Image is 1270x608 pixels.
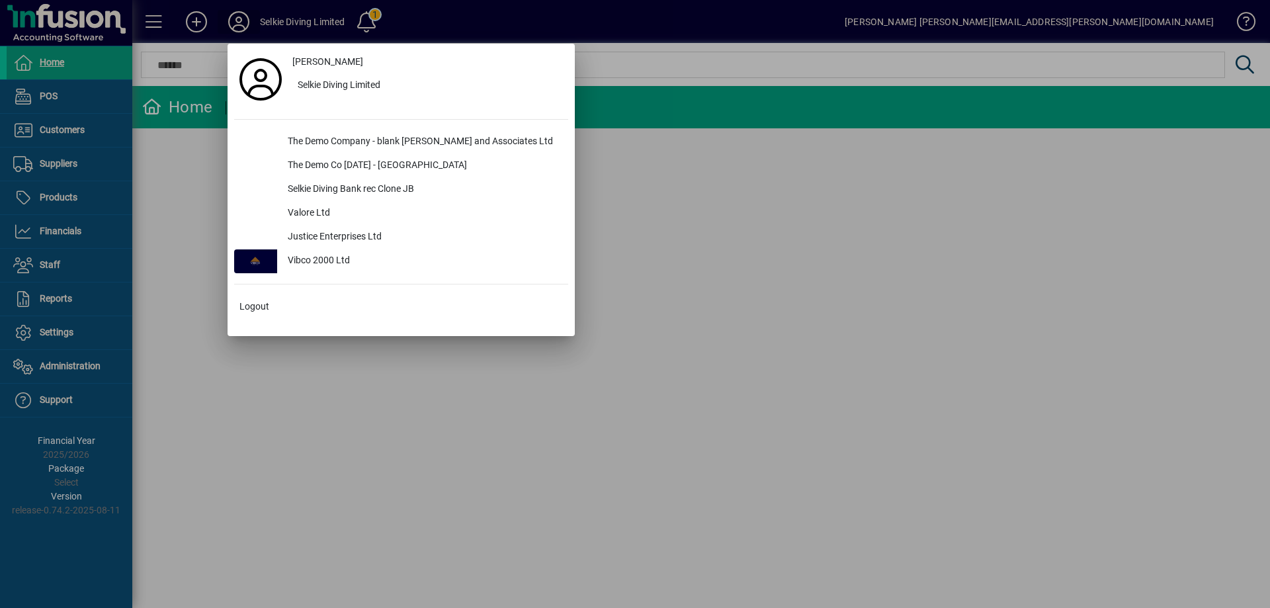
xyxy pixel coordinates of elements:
div: Selkie Diving Bank rec Clone JB [277,178,568,202]
button: The Demo Co [DATE] - [GEOGRAPHIC_DATA] [234,154,568,178]
button: Justice Enterprises Ltd [234,226,568,249]
button: Selkie Diving Bank rec Clone JB [234,178,568,202]
div: The Demo Co [DATE] - [GEOGRAPHIC_DATA] [277,154,568,178]
span: Logout [239,300,269,314]
button: The Demo Company - blank [PERSON_NAME] and Associates Ltd [234,130,568,154]
button: Selkie Diving Limited [287,74,568,98]
button: Logout [234,295,568,319]
div: The Demo Company - blank [PERSON_NAME] and Associates Ltd [277,130,568,154]
a: [PERSON_NAME] [287,50,568,74]
button: Valore Ltd [234,202,568,226]
div: Vibco 2000 Ltd [277,249,568,273]
div: Justice Enterprises Ltd [277,226,568,249]
span: [PERSON_NAME] [292,55,363,69]
a: Profile [234,67,287,91]
div: Valore Ltd [277,202,568,226]
button: Vibco 2000 Ltd [234,249,568,273]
